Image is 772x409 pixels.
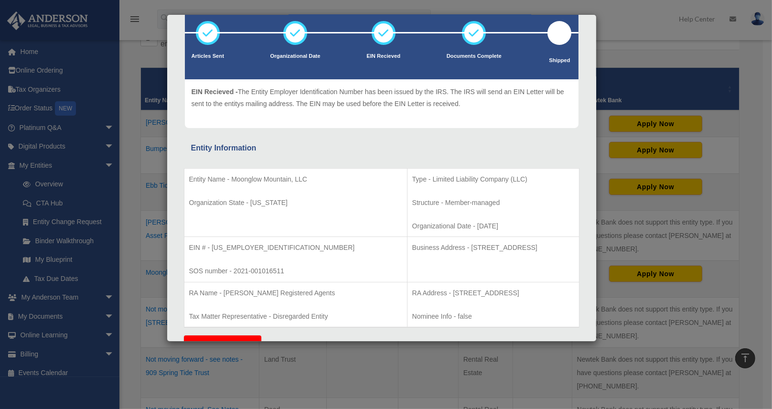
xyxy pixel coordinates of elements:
p: Shipped [547,56,571,65]
p: Organizational Date - [DATE] [412,220,574,232]
p: RA Address - [STREET_ADDRESS] [412,287,574,299]
p: EIN Recieved [366,52,400,61]
p: RA Name - [PERSON_NAME] Registered Agents [189,287,402,299]
p: Articles Sent [192,52,224,61]
span: EIN Recieved - [192,88,238,96]
p: Structure - Member-managed [412,197,574,209]
p: Organization State - [US_STATE] [189,197,402,209]
p: Tax Matter Representative - Disregarded Entity [189,311,402,323]
div: Entity Information [191,141,572,155]
p: EIN # - [US_EMPLOYER_IDENTIFICATION_NUMBER] [189,242,402,254]
p: Documents Complete [447,52,502,61]
p: Organizational Date [270,52,321,61]
p: Business Address - [STREET_ADDRESS] [412,242,574,254]
p: The Entity Employer Identification Number has been issued by the IRS. The IRS will send an EIN Le... [192,86,572,109]
p: Entity Name - Moonglow Mountain, LLC [189,173,402,185]
p: Type - Limited Liability Company (LLC) [412,173,574,185]
p: SOS number - 2021-001016511 [189,265,402,277]
p: Nominee Info - false [412,311,574,323]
